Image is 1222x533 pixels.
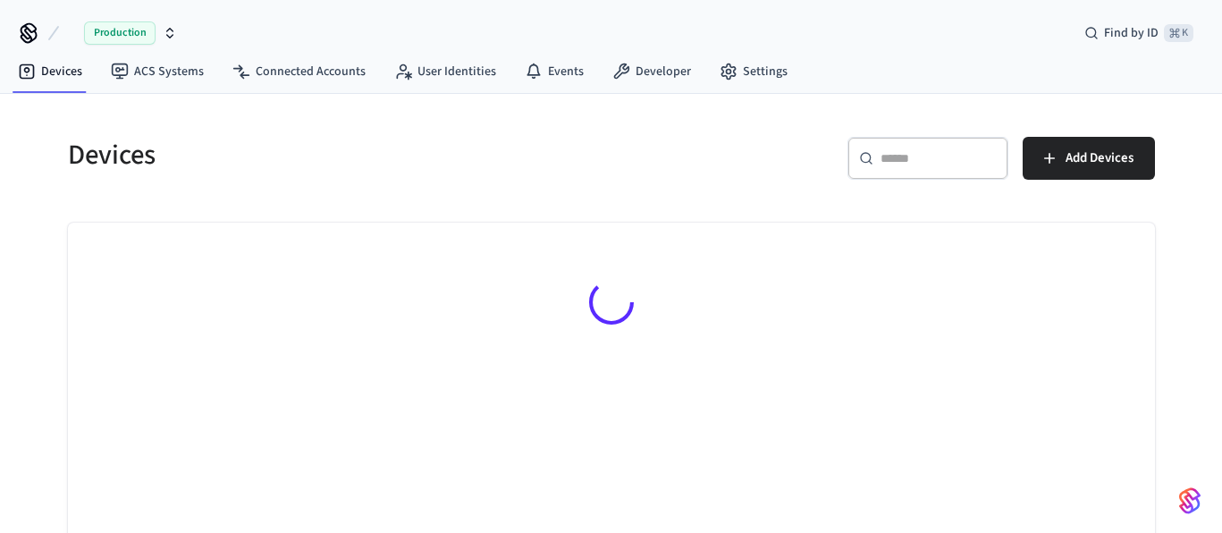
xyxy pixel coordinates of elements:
[598,55,705,88] a: Developer
[84,21,156,45] span: Production
[97,55,218,88] a: ACS Systems
[4,55,97,88] a: Devices
[218,55,380,88] a: Connected Accounts
[1023,137,1155,180] button: Add Devices
[1164,24,1193,42] span: ⌘ K
[510,55,598,88] a: Events
[705,55,802,88] a: Settings
[1070,17,1208,49] div: Find by ID⌘ K
[380,55,510,88] a: User Identities
[1179,486,1201,515] img: SeamLogoGradient.69752ec5.svg
[68,137,601,173] h5: Devices
[1066,147,1134,170] span: Add Devices
[1104,24,1159,42] span: Find by ID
